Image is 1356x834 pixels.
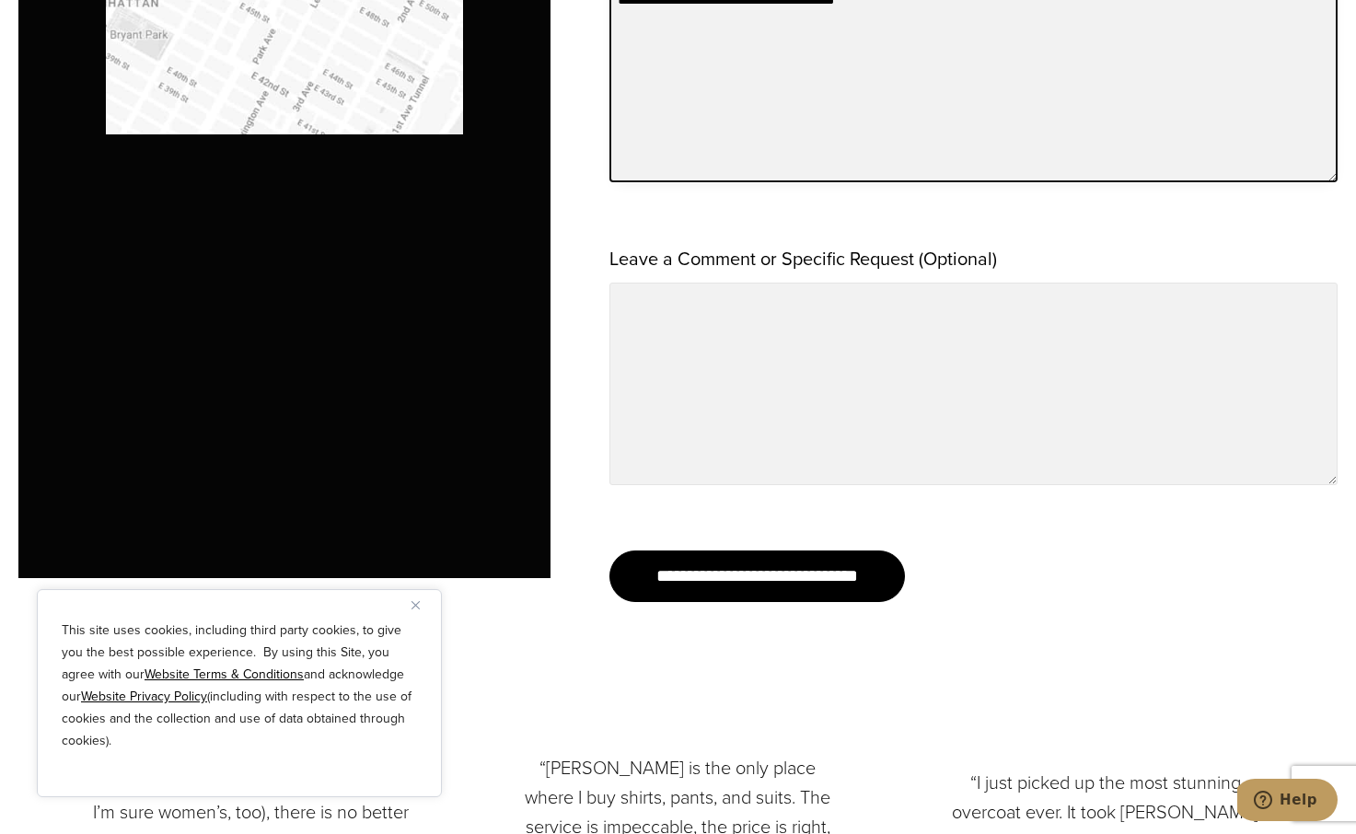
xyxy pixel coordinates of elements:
iframe: Opens a widget where you can chat to one of our agents [1237,779,1338,825]
a: Website Privacy Policy [81,687,207,706]
a: Website Terms & Conditions [145,665,304,684]
p: This site uses cookies, including third party cookies, to give you the best possible experience. ... [62,620,417,752]
label: Leave a Comment or Specific Request (Optional) [609,242,997,275]
button: Close [411,594,434,616]
img: Close [411,601,420,609]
